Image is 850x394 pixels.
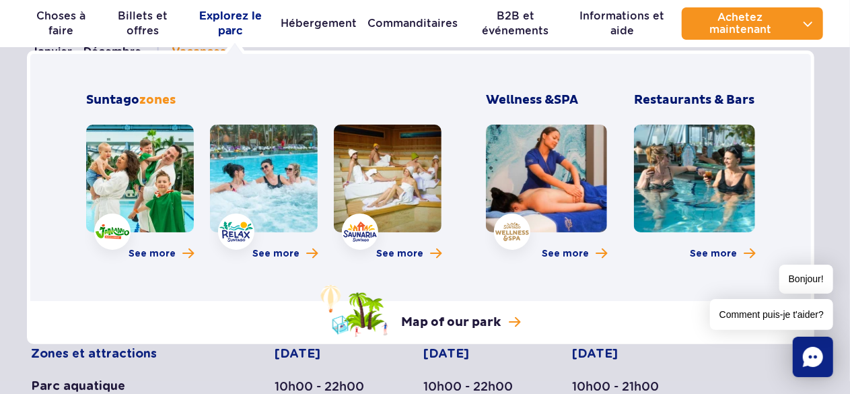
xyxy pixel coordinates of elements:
font: Bonjour! [789,273,824,284]
font: B2B et événements [482,9,548,37]
h2: Suntago [86,92,441,108]
a: Billets et offres [106,7,180,40]
div: Chat [793,337,833,377]
span: See more [129,247,176,261]
font: Explorez le parc [199,9,262,37]
h3: Restaurants & Bars [634,92,755,108]
button: Achetez maintenant [682,7,823,40]
a: More about Restaurants & Bars [690,247,755,261]
span: See more [376,247,423,261]
p: Map of our park [402,315,501,331]
a: More about Saunaria zone [376,247,441,261]
font: Billets et offres [118,9,168,37]
font: Commanditaires [367,17,458,30]
a: More about Relax zone [252,247,318,261]
a: Map of our park [321,285,521,337]
font: Informations et aide [579,9,664,37]
span: zones [139,92,176,108]
a: More about Jamango zone [129,247,194,261]
font: Choses à faire [36,9,85,37]
a: Choses à faire [27,7,95,40]
span: SPA [554,92,578,108]
a: Informations et aide [573,7,671,40]
a: Explorez le parc [191,7,270,40]
span: See more [542,247,589,261]
a: Commanditaires [367,7,458,40]
span: See more [690,247,737,261]
span: See more [252,247,299,261]
a: More about Wellness & SPA [542,247,607,261]
a: B2B et événements [468,7,563,40]
a: Hébergement [281,7,357,40]
h3: Wellness & [486,92,607,108]
font: Comment puis-je t'aider? [719,309,824,320]
font: Hébergement [281,17,357,30]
